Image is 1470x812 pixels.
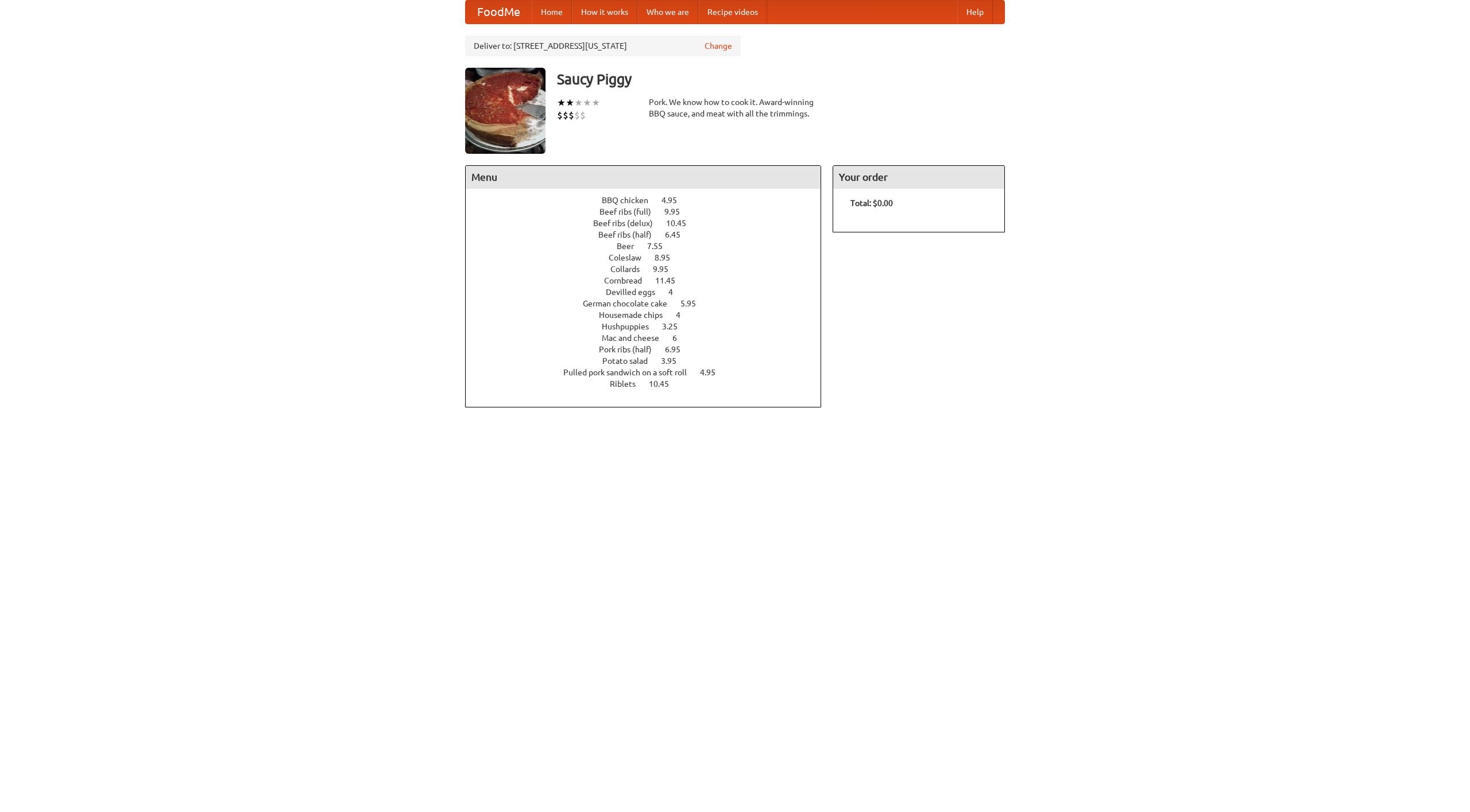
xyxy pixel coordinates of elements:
span: Pork ribs (half) [599,345,663,354]
li: $ [563,109,568,122]
a: FoodMe [466,1,532,24]
span: 9.95 [664,207,691,216]
li: ★ [557,96,566,109]
a: Home [532,1,572,24]
span: Beef ribs (full) [599,207,663,216]
a: How it works [572,1,637,24]
span: 4 [676,310,692,320]
span: 11.45 [655,276,687,285]
span: Riblets [610,379,647,388]
li: $ [580,109,586,122]
h4: Menu [466,166,821,189]
a: Help [957,1,993,24]
span: 10.45 [666,219,698,228]
img: angular.jpg [465,68,546,154]
a: Pulled pork sandwich on a soft roll 4.95 [563,368,737,377]
a: German chocolate cake 5.95 [583,299,717,308]
li: ★ [574,96,583,109]
a: Beer 7.55 [617,242,684,251]
span: BBQ chicken [602,196,660,205]
li: ★ [583,96,591,109]
a: Change [705,40,732,52]
a: Devilled eggs 4 [606,287,694,297]
a: Recipe videos [698,1,767,24]
span: 6.95 [665,345,692,354]
li: $ [568,109,574,122]
span: Housemade chips [599,310,674,320]
h4: Your order [833,166,1004,189]
a: Potato salad 3.95 [602,356,698,366]
a: Beef ribs (half) 6.45 [598,230,702,239]
a: Beef ribs (full) 9.95 [599,207,701,216]
span: Pulled pork sandwich on a soft roll [563,368,698,377]
a: Housemade chips 4 [599,310,702,320]
a: Riblets 10.45 [610,379,690,388]
span: 4.95 [700,368,727,377]
h3: Saucy Piggy [557,68,1005,91]
li: $ [557,109,563,122]
span: 7.55 [647,242,674,251]
li: ★ [566,96,574,109]
a: Beef ribs (delux) 10.45 [593,219,707,228]
span: 8.95 [655,253,682,262]
div: Deliver to: [STREET_ADDRESS][US_STATE] [465,36,741,56]
span: 5.95 [680,299,707,308]
a: Hushpuppies 3.25 [602,322,699,331]
span: Devilled eggs [606,287,667,297]
a: Cornbread 11.45 [604,276,697,285]
span: 4 [668,287,684,297]
span: German chocolate cake [583,299,679,308]
span: Cornbread [604,276,653,285]
span: Collards [610,265,651,274]
a: Mac and cheese 6 [602,333,698,343]
span: Beef ribs (half) [598,230,663,239]
a: BBQ chicken 4.95 [602,196,698,205]
span: 10.45 [649,379,680,388]
span: Hushpuppies [602,322,660,331]
a: Pork ribs (half) 6.95 [599,345,702,354]
span: 4.95 [661,196,688,205]
a: Who we are [637,1,698,24]
span: Potato salad [602,356,659,366]
span: 6.45 [665,230,692,239]
span: 3.25 [662,322,689,331]
span: Beef ribs (delux) [593,219,664,228]
span: 3.95 [661,356,688,366]
li: $ [574,109,580,122]
span: Mac and cheese [602,333,671,343]
span: Beer [617,242,645,251]
li: ★ [591,96,600,109]
b: Total: $0.00 [850,199,893,208]
div: Pork. We know how to cook it. Award-winning BBQ sauce, and meat with all the trimmings. [649,96,821,119]
span: Coleslaw [609,253,653,262]
span: 6 [672,333,688,343]
a: Coleslaw 8.95 [609,253,691,262]
span: 9.95 [653,265,680,274]
a: Collards 9.95 [610,265,690,274]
